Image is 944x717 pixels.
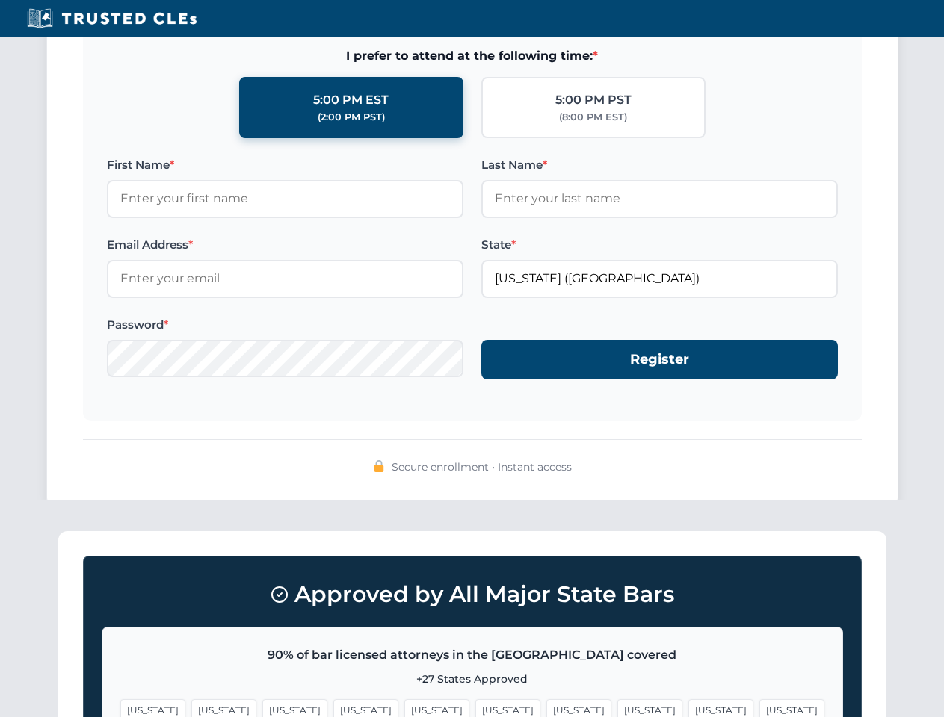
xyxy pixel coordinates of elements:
[22,7,201,30] img: Trusted CLEs
[120,671,824,687] p: +27 States Approved
[481,180,838,217] input: Enter your last name
[373,460,385,472] img: 🔒
[481,236,838,254] label: State
[481,260,838,297] input: Florida (FL)
[107,236,463,254] label: Email Address
[107,180,463,217] input: Enter your first name
[107,316,463,334] label: Password
[313,90,389,110] div: 5:00 PM EST
[318,110,385,125] div: (2:00 PM PST)
[555,90,632,110] div: 5:00 PM PST
[481,340,838,379] button: Register
[107,260,463,297] input: Enter your email
[107,46,838,66] span: I prefer to attend at the following time:
[107,156,463,174] label: First Name
[102,574,843,615] h3: Approved by All Major State Bars
[481,156,838,174] label: Last Name
[392,459,572,475] span: Secure enrollment • Instant access
[120,645,824,665] p: 90% of bar licensed attorneys in the [GEOGRAPHIC_DATA] covered
[559,110,627,125] div: (8:00 PM EST)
